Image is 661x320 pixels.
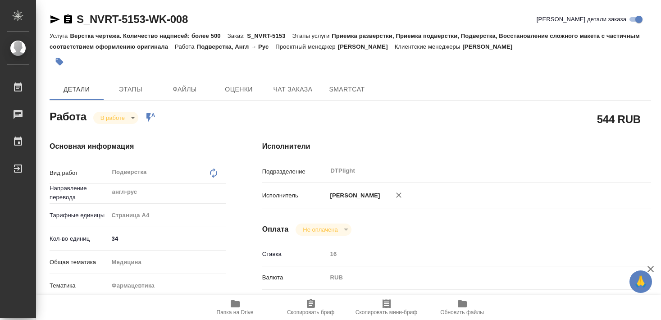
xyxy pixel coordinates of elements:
span: Обновить файлы [440,309,484,315]
button: В работе [98,114,128,122]
input: Пустое поле [327,247,619,261]
p: Клиентские менеджеры [395,43,463,50]
button: Удалить исполнителя [389,185,409,205]
button: Скопировать мини-бриф [349,295,424,320]
p: Подверстка, Англ → Рус [197,43,276,50]
p: Вид работ [50,169,109,178]
button: Добавить тэг [50,52,69,72]
button: Папка на Drive [197,295,273,320]
p: Исполнитель [262,191,327,200]
p: Валюта [262,273,327,282]
p: Кол-во единиц [50,234,109,243]
p: Направление перевода [50,184,109,202]
h4: Основная информация [50,141,226,152]
h4: Оплата [262,224,289,235]
div: В работе [296,224,351,236]
span: Файлы [163,84,206,95]
span: Папка на Drive [217,309,254,315]
span: Скопировать мини-бриф [356,309,417,315]
h4: Исполнители [262,141,651,152]
p: Верстка чертежа. Количество надписей: более 500 [70,32,227,39]
p: Проектный менеджер [275,43,337,50]
span: Детали [55,84,98,95]
p: Общая тематика [50,258,109,267]
p: Подразделение [262,167,327,176]
p: Работа [175,43,197,50]
p: Тематика [50,281,109,290]
span: Оценки [217,84,260,95]
div: Страница А4 [109,208,226,223]
p: S_NVRT-5153 [247,32,292,39]
button: Скопировать бриф [273,295,349,320]
h2: Работа [50,108,87,124]
button: Не оплачена [300,226,340,233]
button: Скопировать ссылку [63,14,73,25]
button: Скопировать ссылку для ЯМессенджера [50,14,60,25]
div: RUB [327,270,619,285]
span: Этапы [109,84,152,95]
button: 🙏 [629,270,652,293]
span: [PERSON_NAME] детали заказа [537,15,626,24]
div: В работе [93,112,138,124]
p: Услуга [50,32,70,39]
span: Чат заказа [271,84,315,95]
p: Этапы услуги [292,32,332,39]
button: Обновить файлы [424,295,500,320]
p: Ставка [262,250,327,259]
a: S_NVRT-5153-WK-008 [77,13,188,25]
div: Фармацевтика [109,278,226,293]
p: Тарифные единицы [50,211,109,220]
span: 🙏 [633,272,648,291]
p: [PERSON_NAME] [327,191,380,200]
p: [PERSON_NAME] [462,43,519,50]
span: SmartCat [325,84,369,95]
p: [PERSON_NAME] [338,43,395,50]
span: Скопировать бриф [287,309,334,315]
p: Заказ: [228,32,247,39]
div: Медицина [109,255,226,270]
p: Приемка разверстки, Приемка подверстки, Подверстка, Восстановление сложного макета с частичным со... [50,32,640,50]
h2: 544 RUB [597,111,641,127]
input: ✎ Введи что-нибудь [109,232,226,245]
